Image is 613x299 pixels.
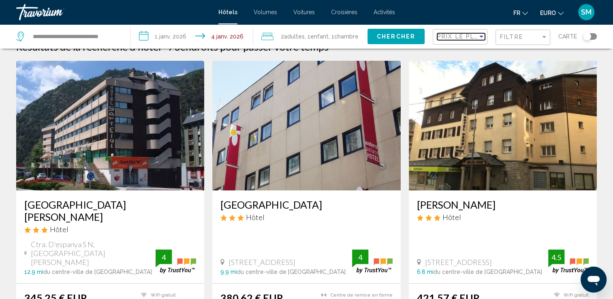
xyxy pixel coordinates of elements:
a: Activités [374,9,395,15]
font: , 1 [305,33,310,40]
button: Changer la langue [513,7,528,19]
a: [PERSON_NAME] [417,199,589,211]
span: Prix le plus bas [437,33,500,40]
span: Enfant [310,33,329,40]
img: Image de l’hôtel [16,61,204,190]
a: Travorium [16,4,210,20]
span: Filtre [500,34,523,40]
img: trustyou-badge.svg [352,250,393,273]
button: Chercher [367,29,425,44]
span: Hôtel [50,225,68,234]
div: Hôtel 3 étoiles [417,213,589,222]
div: Hôtel 3 étoiles [24,225,196,234]
img: Image de l’hôtel [409,61,597,190]
span: [STREET_ADDRESS] [425,258,492,267]
span: 9.9 mi [220,269,237,275]
a: Volumes [254,9,277,15]
button: Voyageurs : 2 adultes, 1 enfant [253,24,367,49]
span: Chercher [377,34,415,40]
a: Hôtels [218,9,237,15]
button: Menu utilisateur [576,4,597,21]
a: Croisières [331,9,357,15]
font: WiFi gratuit [151,293,176,298]
button: Basculer la carte [577,33,597,40]
img: trustyou-badge.svg [548,250,589,273]
span: 6.8 mi [417,269,434,275]
span: Adultes [284,33,305,40]
span: Hôtel [442,213,461,222]
a: Voitures [293,9,315,15]
iframe: Bouton de lancement de la fenêtre de messagerie [581,267,607,293]
span: du centre-ville de [GEOGRAPHIC_DATA] [43,269,152,275]
span: 12.9 mi [24,269,43,275]
span: Ctra. D'espanya S N, [GEOGRAPHIC_DATA][PERSON_NAME] [31,240,156,267]
img: trustyou-badge.svg [156,250,196,273]
font: WiFi gratuit [564,293,589,298]
font: Centre de remise en forme [331,293,393,298]
span: SM [581,8,592,16]
div: 4 [352,252,368,262]
div: 4.5 [548,252,564,262]
mat-select: Trier par [437,34,485,41]
span: EURO [540,10,556,16]
div: 4 [156,252,172,262]
button: Changer de devise [540,7,564,19]
span: [STREET_ADDRESS] [229,258,295,267]
button: Date d’arrivée : 1 janv. 2026 Date de départ : 4 janv. 2026 [131,24,253,49]
span: Fr [513,10,520,16]
button: Filtre [496,29,550,46]
span: du centre-ville de [GEOGRAPHIC_DATA] [434,269,542,275]
font: , 1 [329,33,334,40]
img: Image de l’hôtel [212,61,400,190]
span: Hôtel [246,213,265,222]
a: [GEOGRAPHIC_DATA][PERSON_NAME] [24,199,196,223]
div: Hôtel 3 étoiles [220,213,392,222]
a: [GEOGRAPHIC_DATA] [220,199,392,211]
font: 2 [281,33,284,40]
span: Chambre [334,33,359,40]
span: Carte [558,31,577,42]
span: du centre-ville de [GEOGRAPHIC_DATA] [237,269,346,275]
